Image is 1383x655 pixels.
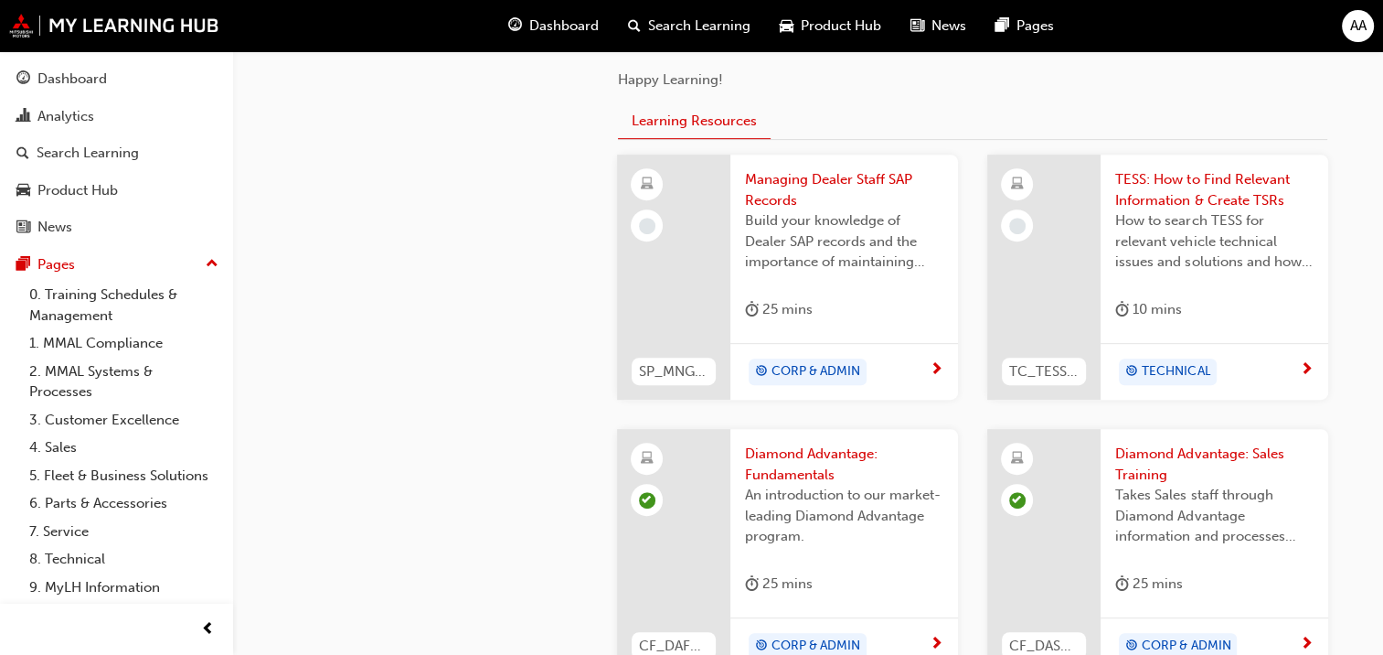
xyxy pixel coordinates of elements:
span: news-icon [16,220,30,236]
a: 8. Technical [22,545,226,574]
span: An introduction to our market-leading Diamond Advantage program. [745,485,943,547]
span: learningRecordVerb_PASS-icon [1009,492,1026,509]
div: Pages [37,254,75,275]
span: news-icon [910,15,924,38]
div: 25 mins [745,298,813,321]
span: TC_TESS_M1 [1009,361,1079,382]
span: duration-icon [745,298,759,321]
button: AA [1342,10,1374,42]
span: Build your knowledge of Dealer SAP records and the importance of maintaining your staff records i... [745,210,943,273]
span: TECHNICAL [1142,361,1210,382]
span: pages-icon [995,15,1009,38]
a: 2. MMAL Systems & Processes [22,358,226,406]
button: DashboardAnalyticsSearch LearningProduct HubNews [7,59,226,248]
a: guage-iconDashboard [494,7,613,45]
button: Pages [7,248,226,282]
a: TC_TESS_M1TESS: How to Find Relevant Information & Create TSRsHow to search TESS for relevant veh... [987,155,1328,400]
span: next-icon [930,362,943,379]
span: guage-icon [16,71,30,88]
span: guage-icon [508,15,522,38]
span: learningRecordVerb_PASS-icon [639,492,655,509]
span: learningRecordVerb_NONE-icon [639,218,655,234]
a: Dashboard [7,62,226,96]
a: Analytics [7,100,226,134]
span: Pages [1016,16,1054,37]
div: 25 mins [745,573,813,596]
span: chart-icon [16,109,30,125]
span: learningResourceType_ELEARNING-icon [641,173,654,197]
span: SP_MNGSAPRCRDS_M1 [639,361,708,382]
a: 9. MyLH Information [22,574,226,602]
span: Diamond Advantage: Fundamentals [745,444,943,485]
div: Search Learning [37,143,139,164]
a: pages-iconPages [981,7,1069,45]
span: Takes Sales staff through Diamond Advantage information and processes relevant to the Customer sa... [1115,485,1314,547]
span: Dashboard [529,16,599,37]
span: option to search for learning resources. [618,9,1205,52]
a: car-iconProduct Hub [765,7,896,45]
span: car-icon [16,183,30,199]
a: 7. Service [22,518,226,546]
span: Managing Dealer Staff SAP Records [745,169,943,210]
a: Product Hub [7,174,226,208]
div: 10 mins [1115,298,1182,321]
span: next-icon [930,637,943,653]
span: Happy Learning! [618,71,723,88]
span: car-icon [780,15,793,38]
button: Learning Resources [618,104,771,140]
span: CORP & ADMIN [771,361,860,382]
a: 6. Parts & Accessories [22,489,226,518]
div: Analytics [37,106,94,127]
div: 25 mins [1115,573,1183,596]
span: learningResourceType_ELEARNING-icon [641,447,654,471]
span: duration-icon [1115,298,1129,321]
div: News [37,217,72,238]
div: Product Hub [37,180,118,201]
span: TESS: How to Find Relevant Information & Create TSRs [1115,169,1314,210]
span: next-icon [1300,637,1314,653]
a: news-iconNews [896,7,981,45]
span: How to search TESS for relevant vehicle technical issues and solutions and how to create a new TS... [1115,210,1314,273]
span: learningRecordVerb_NONE-icon [1009,218,1026,234]
div: Dashboard [37,69,107,90]
span: target-icon [1125,360,1138,384]
span: duration-icon [745,573,759,596]
span: next-icon [1300,362,1314,379]
span: duration-icon [1115,573,1129,596]
span: Search Learning [648,16,750,37]
span: News [931,16,966,37]
img: mmal [9,14,219,38]
span: AA [1350,16,1367,37]
a: 1. MMAL Compliance [22,329,226,358]
span: learningResourceType_ELEARNING-icon [1011,173,1024,197]
a: All Pages [22,601,226,629]
a: search-iconSearch Learning [613,7,765,45]
a: 4. Sales [22,434,226,462]
span: learningResourceType_ELEARNING-icon [1011,447,1024,471]
span: search-icon [628,15,641,38]
a: 0. Training Schedules & Management [22,281,226,329]
span: up-icon [206,252,218,276]
span: prev-icon [201,618,215,641]
a: 3. Customer Excellence [22,406,226,435]
span: search-icon [16,145,29,162]
span: Product Hub [801,16,881,37]
span: target-icon [755,360,768,384]
a: News [7,210,226,244]
span: pages-icon [16,257,30,274]
a: 5. Fleet & Business Solutions [22,462,226,490]
a: Search Learning [7,136,226,170]
a: SP_MNGSAPRCRDS_M1Managing Dealer Staff SAP RecordsBuild your knowledge of Dealer SAP records and ... [617,155,958,400]
span: Diamond Advantage: Sales Training [1115,444,1314,485]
